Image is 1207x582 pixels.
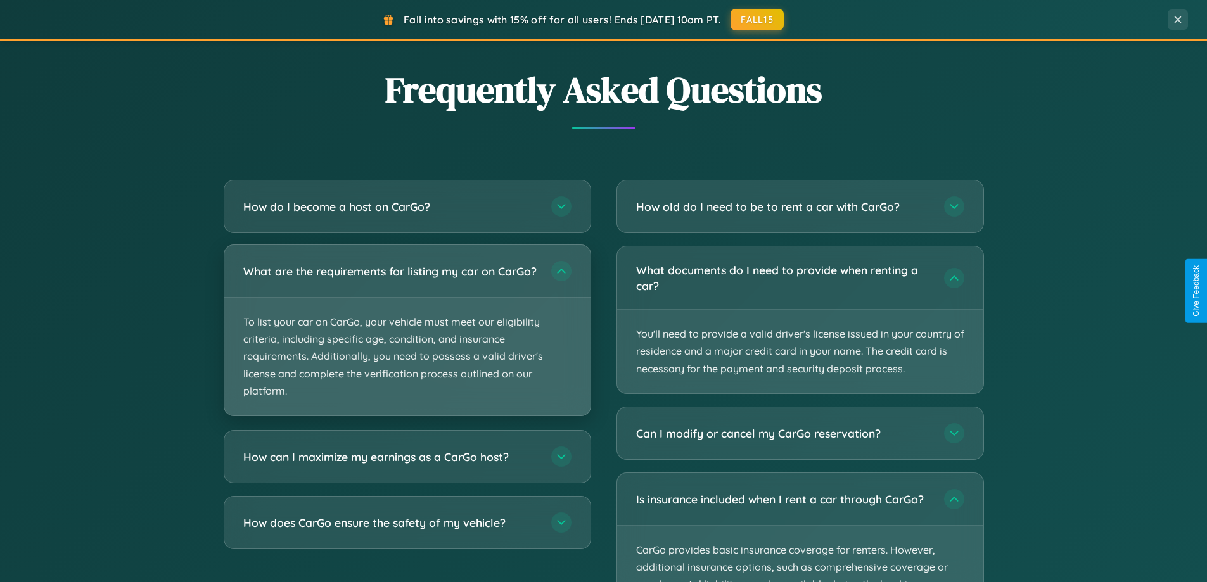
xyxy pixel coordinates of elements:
p: You'll need to provide a valid driver's license issued in your country of residence and a major c... [617,310,983,393]
div: Give Feedback [1192,265,1201,317]
p: To list your car on CarGo, your vehicle must meet our eligibility criteria, including specific ag... [224,298,591,415]
h3: How does CarGo ensure the safety of my vehicle? [243,515,539,531]
h3: Is insurance included when I rent a car through CarGo? [636,491,931,507]
h3: How old do I need to be to rent a car with CarGo? [636,199,931,215]
h3: How can I maximize my earnings as a CarGo host? [243,449,539,465]
h3: Can I modify or cancel my CarGo reservation? [636,426,931,441]
span: Fall into savings with 15% off for all users! Ends [DATE] 10am PT. [404,13,721,26]
button: FALL15 [731,9,784,30]
h3: What documents do I need to provide when renting a car? [636,262,931,293]
h3: What are the requirements for listing my car on CarGo? [243,263,539,279]
h3: How do I become a host on CarGo? [243,199,539,215]
h2: Frequently Asked Questions [224,65,984,114]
